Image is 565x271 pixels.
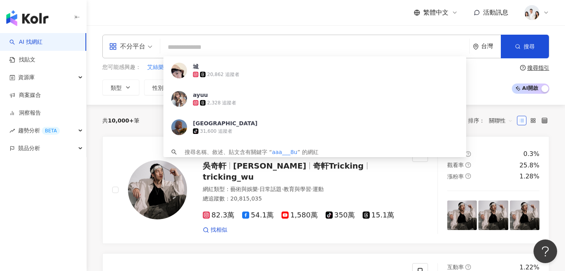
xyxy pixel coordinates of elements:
span: 雪天使 [205,63,221,71]
span: 觀看率 [289,85,305,91]
button: 性別 [144,80,181,95]
span: question-circle [465,151,471,157]
span: 搜尋 [524,43,535,50]
span: 1,580萬 [282,211,318,219]
a: 洞察報告 [9,109,41,117]
button: 雪天使 [204,63,222,72]
span: 艾絲樂小兔 [147,63,175,71]
span: 活動訊息 [483,9,508,16]
span: 觀看率 [447,162,464,168]
div: 1.28% [519,172,539,181]
img: KOL Avatar [128,160,187,219]
div: 排序： [468,114,517,127]
button: 互動率 [233,80,276,95]
a: 找相似 [203,226,227,234]
button: 更多篩選 [391,80,439,95]
span: 性別 [152,85,163,91]
div: 總追蹤數 ： 20,815,035 [203,195,403,203]
span: 10,000+ [108,117,134,124]
span: 類型 [111,85,122,91]
span: 奇軒Tricking [313,161,364,171]
div: 網紅類型 ： [203,186,403,193]
span: 資源庫 [18,69,35,86]
img: logo [6,10,48,26]
span: 互動率 [447,264,464,270]
span: · [258,186,259,192]
img: post-image [447,200,477,230]
button: 搜尋 [501,35,549,58]
span: 82.3萬 [203,211,234,219]
span: 54.1萬 [242,211,274,219]
div: 共 筆 [102,117,139,124]
span: environment [473,44,479,50]
span: [PERSON_NAME] [233,161,306,171]
span: 幸福旅程 [228,63,250,71]
button: 幸福旅程 [228,63,250,72]
iframe: Help Scout Beacon - Open [534,239,557,263]
span: 漲粉率 [447,173,464,180]
span: rise [9,128,15,134]
span: 教育與學習 [283,186,311,192]
span: 日常話題 [259,186,282,192]
span: question-circle [520,65,526,71]
button: 追蹤數 [186,80,228,95]
div: 0.3% [523,150,539,158]
a: 商案媒合 [9,91,41,99]
span: · [311,186,313,192]
button: 觀看率 [280,80,323,95]
div: BETA [42,127,60,135]
span: 350萬 [326,211,355,219]
span: question-circle [465,264,471,270]
span: 吳奇軒 [203,161,226,171]
span: 互動率 [447,151,464,157]
span: · [282,186,283,192]
button: 類型 [102,80,139,95]
span: 運動 [313,186,324,192]
button: 合作費用預估 [328,80,387,95]
span: 找相似 [211,226,227,234]
span: 合作費用預估 [336,85,369,91]
button: 艾絲樂小兔 [147,63,175,72]
span: 追蹤數 [194,85,211,91]
div: 25.8% [519,161,539,170]
div: 台灣 [481,43,501,50]
span: 15.1萬 [363,211,394,219]
div: 不分平台 [109,40,145,53]
img: post-image [510,200,539,230]
span: appstore [109,43,117,50]
span: 更多篩選 [408,84,430,91]
span: tricking_wu [203,172,254,182]
span: 競品分析 [18,139,40,157]
span: 關聯性 [489,114,513,127]
span: ウサギ [182,63,198,71]
span: 互動率 [241,85,258,91]
a: searchAI 找網紅 [9,38,43,46]
button: ウサギ [181,63,198,72]
span: 您可能感興趣： [102,63,141,71]
span: 繁體中文 [423,8,448,17]
img: 20231221_NR_1399_Small.jpg [524,5,539,20]
a: KOL Avatar吳奇軒[PERSON_NAME]奇軒Trickingtricking_wu網紅類型：藝術與娛樂·日常話題·教育與學習·運動總追蹤數：20,815,03582.3萬54.1萬1... [102,136,549,244]
span: question-circle [465,173,471,179]
span: 趨勢分析 [18,122,60,139]
a: 找貼文 [9,56,35,64]
div: 搜尋指引 [527,65,549,71]
img: post-image [478,200,508,230]
span: question-circle [465,162,471,168]
span: 藝術與娛樂 [230,186,258,192]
